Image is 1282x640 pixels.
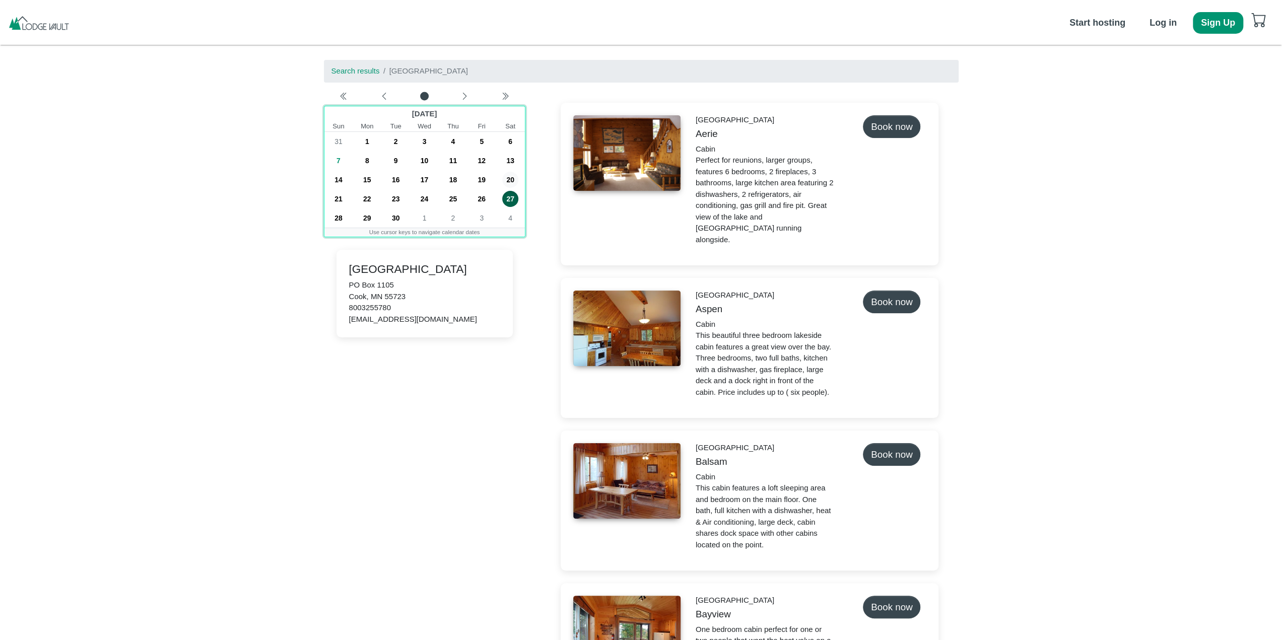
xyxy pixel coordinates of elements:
div: Wednesday, October 1, 2025 [410,208,439,228]
div: Saturday, September 20, 2025 [496,170,525,189]
div: Calendar navigation [324,90,525,104]
div: Wednesday, September 10, 2025 [410,151,439,170]
div: Wednesday, September 3, 2025 [410,132,439,151]
div: Saturday, September 13, 2025 [496,151,525,170]
small: Thursday [439,121,467,131]
h6: [GEOGRAPHIC_DATA] [696,291,834,300]
span: 3 [474,210,490,226]
span: 16 [388,172,404,188]
div: Monday, September 29, 2025 [353,208,381,228]
svg: chevron left [460,92,468,100]
b: Log in [1150,18,1177,28]
span: 4 [502,210,518,226]
button: Previous year [324,90,364,104]
button: Book now [863,291,920,313]
svg: chevron double left [340,92,348,100]
button: Next month [445,90,485,104]
h5: Bayview [696,609,834,620]
span: 14 [330,172,347,188]
div: Saturday, September 27, 2025 (Selected date) [496,189,525,208]
small: Saturday [496,121,525,131]
b: Start hosting [1069,18,1125,28]
h5: Aerie [696,128,834,140]
button: Current month [404,90,445,104]
span: 8 [359,153,375,169]
div: PO Box 1105 Cook, MN 55723 8003255780 [EMAIL_ADDRESS][DOMAIN_NAME] [349,279,500,325]
span: 6 [502,133,518,150]
div: Friday, September 26, 2025 [467,189,496,208]
div: Thursday, September 18, 2025 [439,170,467,189]
svg: cart [1251,12,1266,27]
button: Start hosting [1061,12,1133,34]
span: 18 [445,172,461,188]
div: Thursday, September 11, 2025 [439,151,467,170]
img: pAKp5ICTv7cAAAAASUVORK5CYII= [8,15,70,30]
button: Book now [863,115,920,138]
span: 5 [474,133,490,150]
div: Friday, September 5, 2025 [467,132,496,151]
svg: circle fill [420,92,428,100]
div: Thursday, October 2, 2025 [439,208,467,228]
small: Tuesday [381,121,410,131]
button: Book now [863,443,920,466]
span: 1 [359,133,375,150]
span: 24 [417,191,433,207]
span: 2 [445,210,461,226]
div: Tuesday, September 16, 2025 [381,170,410,189]
span: 30 [388,210,404,226]
svg: chevron left [380,92,388,100]
div: Monday, September 22, 2025 [353,189,381,208]
span: 31 [330,133,347,150]
span: 27 [502,191,518,207]
div: Monday, September 8, 2025 [353,151,381,170]
span: 9 [388,153,404,169]
div: Cabin [696,319,834,330]
svg: chevron double left [501,92,509,100]
span: 3 [417,133,433,150]
span: 13 [502,153,518,169]
div: Friday, October 3, 2025 [467,208,496,228]
h5: Balsam [696,456,834,468]
p: This cabin features a loft sleeping area and bedroom on the main floor. One bath, full kitchen wi... [696,482,834,550]
b: Sign Up [1201,18,1235,28]
span: 22 [359,191,375,207]
span: 23 [388,191,404,207]
div: Saturday, September 6, 2025 [496,132,525,151]
div: Tuesday, September 30, 2025 [381,208,410,228]
div: Thursday, September 25, 2025 [439,189,467,208]
div: Sunday, September 28, 2025 [324,208,353,228]
div: Tuesday, September 9, 2025 [381,151,410,170]
button: Sign Up [1193,12,1243,34]
a: Search results [331,66,380,75]
h6: [GEOGRAPHIC_DATA] [696,115,834,124]
span: 15 [359,172,375,188]
span: 1 [417,210,433,226]
p: This beautiful three bedroom lakeside cabin features a great view over the bay. Three bedrooms, t... [696,330,834,398]
div: Sunday, August 31, 2025 [324,132,353,151]
div: Monday, September 15, 2025 [353,170,381,189]
span: 11 [445,153,461,169]
div: Use cursor keys to navigate calendar dates [324,228,525,237]
span: 26 [474,191,490,207]
div: [DATE] [324,106,525,121]
span: 17 [417,172,433,188]
div: Friday, September 19, 2025 [467,170,496,189]
button: Previous month [364,90,404,104]
span: 28 [330,210,347,226]
span: [GEOGRAPHIC_DATA] [389,66,468,75]
small: Friday [467,121,496,131]
div: Cabin [696,471,834,483]
small: Wednesday [410,121,439,131]
div: Cabin [696,144,834,155]
div: Friday, September 12, 2025 [467,151,496,170]
div: Tuesday, September 23, 2025 [381,189,410,208]
h5: Aspen [696,304,834,315]
div: Wednesday, September 24, 2025 [410,189,439,208]
div: Sunday, September 14, 2025 [324,170,353,189]
span: 2 [388,133,404,150]
h6: [GEOGRAPHIC_DATA] [696,596,834,605]
span: 10 [417,153,433,169]
div: Tuesday, September 2, 2025 [381,132,410,151]
span: 7 [330,153,347,169]
div: Thursday, September 4, 2025 [439,132,467,151]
